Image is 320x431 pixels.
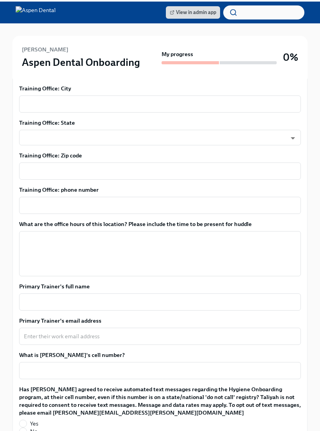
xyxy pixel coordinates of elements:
h3: Aspen Dental Onboarding [22,54,140,68]
span: Yes [30,418,38,426]
h6: [PERSON_NAME] [22,44,68,52]
div: ​ [19,128,301,144]
label: Training Office: phone number [19,184,301,192]
label: What are the office hours of this location? Please include the time to be present for huddle [19,219,301,226]
label: Training Office: City [19,83,301,91]
label: Training Office: Zip code [19,150,301,158]
label: Primary Trainer's email address [19,315,301,323]
a: View in admin app [166,5,220,17]
strong: My progress [162,49,193,57]
label: What is [PERSON_NAME]'s cell number? [19,350,301,357]
h3: 0% [283,49,298,63]
label: Primary Trainer's full name [19,281,301,289]
img: Aspen Dental [16,5,56,17]
label: Training Office: State [19,117,301,125]
span: View in admin app [170,7,216,15]
label: Has [PERSON_NAME] agreed to receive automated text messages regarding the Hygiene Onboarding prog... [19,384,301,415]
